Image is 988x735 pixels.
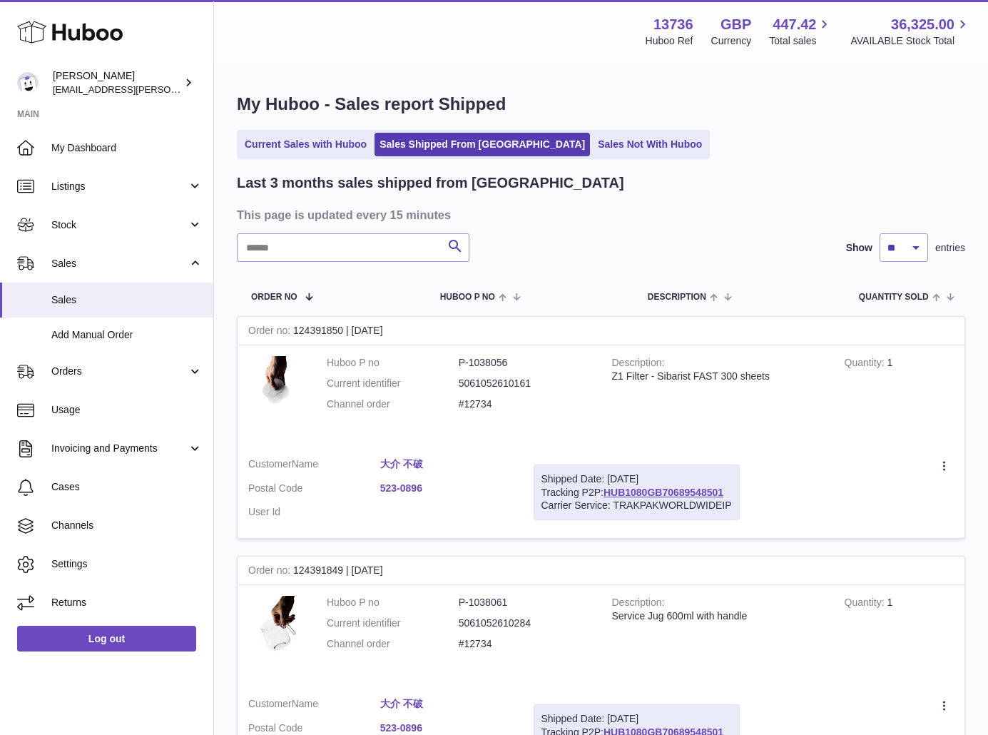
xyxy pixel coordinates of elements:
[248,457,380,475] dt: Name
[380,721,512,735] a: 523-0896
[646,34,693,48] div: Huboo Ref
[459,397,591,411] dd: #12734
[248,564,293,579] strong: Order no
[327,637,459,651] dt: Channel order
[648,293,706,302] span: Description
[51,403,203,417] span: Usage
[51,596,203,609] span: Returns
[380,482,512,495] a: 523-0896
[51,180,188,193] span: Listings
[53,83,286,95] span: [EMAIL_ADDRESS][PERSON_NAME][DOMAIN_NAME]
[51,218,188,232] span: Stock
[653,15,693,34] strong: 13736
[240,133,372,156] a: Current Sales with Huboo
[541,472,732,486] div: Shipped Date: [DATE]
[51,365,188,378] span: Orders
[248,505,380,519] dt: User Id
[891,15,954,34] span: 36,325.00
[769,34,832,48] span: Total sales
[327,617,459,630] dt: Current identifier
[604,487,723,498] a: HUB1080GB70689548501
[720,15,751,34] strong: GBP
[440,293,495,302] span: Huboo P no
[850,34,971,48] span: AVAILABLE Stock Total
[711,34,752,48] div: Currency
[51,141,203,155] span: My Dashboard
[541,712,732,726] div: Shipped Date: [DATE]
[51,442,188,455] span: Invoicing and Payments
[859,293,929,302] span: Quantity Sold
[459,356,591,370] dd: P-1038056
[53,69,181,96] div: [PERSON_NAME]
[237,93,965,116] h1: My Huboo - Sales report Shipped
[248,356,305,432] img: 137361742779216.jpeg
[612,609,823,623] div: Service Jug 600ml with handle
[248,697,380,714] dt: Name
[612,370,823,383] div: Z1 Filter - Sibarist FAST 300 sheets
[17,72,39,93] img: horia@orea.uk
[51,293,203,307] span: Sales
[380,697,512,711] a: 大介 不破
[51,328,203,342] span: Add Manual Order
[248,698,292,709] span: Customer
[459,596,591,609] dd: P-1038061
[769,15,832,48] a: 447.42 Total sales
[51,557,203,571] span: Settings
[612,597,665,612] strong: Description
[238,557,964,585] div: 124391849 | [DATE]
[248,596,305,672] img: 137361742779797.png
[251,293,297,302] span: Order No
[327,356,459,370] dt: Huboo P no
[51,519,203,532] span: Channels
[541,499,732,512] div: Carrier Service: TRAKPAKWORLDWIDEIP
[237,207,962,223] h3: This page is updated every 15 minutes
[850,15,971,48] a: 36,325.00 AVAILABLE Stock Total
[773,15,816,34] span: 447.42
[237,173,624,193] h2: Last 3 months sales shipped from [GEOGRAPHIC_DATA]
[248,325,293,340] strong: Order no
[846,241,872,255] label: Show
[834,345,964,447] td: 1
[459,377,591,390] dd: 5061052610161
[845,597,887,612] strong: Quantity
[935,241,965,255] span: entries
[51,480,203,494] span: Cases
[834,585,964,686] td: 1
[459,637,591,651] dd: #12734
[845,357,887,372] strong: Quantity
[380,457,512,471] a: 大介 不破
[459,617,591,630] dd: 5061052610284
[534,465,740,521] div: Tracking P2P:
[238,317,964,345] div: 124391850 | [DATE]
[593,133,707,156] a: Sales Not With Huboo
[17,626,196,652] a: Log out
[248,458,292,470] span: Customer
[612,357,665,372] strong: Description
[248,482,380,499] dt: Postal Code
[327,397,459,411] dt: Channel order
[51,257,188,270] span: Sales
[327,377,459,390] dt: Current identifier
[327,596,459,609] dt: Huboo P no
[375,133,590,156] a: Sales Shipped From [GEOGRAPHIC_DATA]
